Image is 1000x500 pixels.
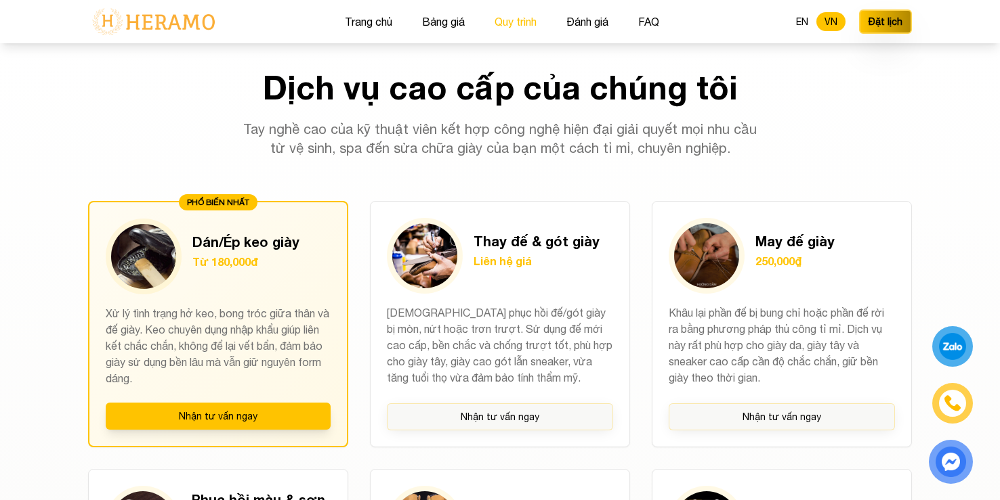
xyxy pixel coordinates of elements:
[755,253,835,269] p: 250,000₫
[491,13,541,30] button: Quy trình
[240,120,760,158] p: Tay nghề cao của kỹ thuật viên kết hợp công nghệ hiện đại giải quyết mọi nhu cầu từ vệ sinh, spa ...
[106,403,331,430] button: Nhận tư vấn ngay
[106,305,331,386] p: Xử lý tình trạng hở keo, bong tróc giữa thân và đế giày. Keo chuyên dụng nhập khẩu giúp liên kết ...
[674,223,739,288] img: May đế giày
[816,12,846,31] button: VN
[387,403,613,430] button: Nhận tư vấn ngay
[788,12,816,31] button: EN
[387,304,613,387] p: [DEMOGRAPHIC_DATA] phục hồi đế/gót giày bị mòn, nứt hoặc trơn trượt. Sử dụng đế mới cao cấp, bền ...
[474,231,600,250] h3: Thay đế & gót giày
[179,194,257,210] div: PHỔ BIẾN NHẤT
[192,254,299,270] p: Từ 180,000đ
[88,7,219,36] img: logo-with-text.png
[111,224,176,289] img: Dán/Ép keo giày
[859,9,912,34] button: Đặt lịch
[755,231,835,250] h3: May đế giày
[634,13,663,30] button: FAQ
[418,13,469,30] button: Bảng giá
[562,13,612,30] button: Đánh giá
[934,385,971,422] a: phone-icon
[669,403,895,430] button: Nhận tư vấn ngay
[945,396,960,411] img: phone-icon
[192,232,299,251] h3: Dán/Ép keo giày
[392,223,457,288] img: Thay đế & gót giày
[88,71,912,104] h2: Dịch vụ cao cấp của chúng tôi
[341,13,396,30] button: Trang chủ
[474,253,600,269] p: Liên hệ giá
[669,304,895,387] p: Khâu lại phần đế bị bung chỉ hoặc phần đế rời ra bằng phương pháp thủ công tỉ mỉ. Dịch vụ này rất...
